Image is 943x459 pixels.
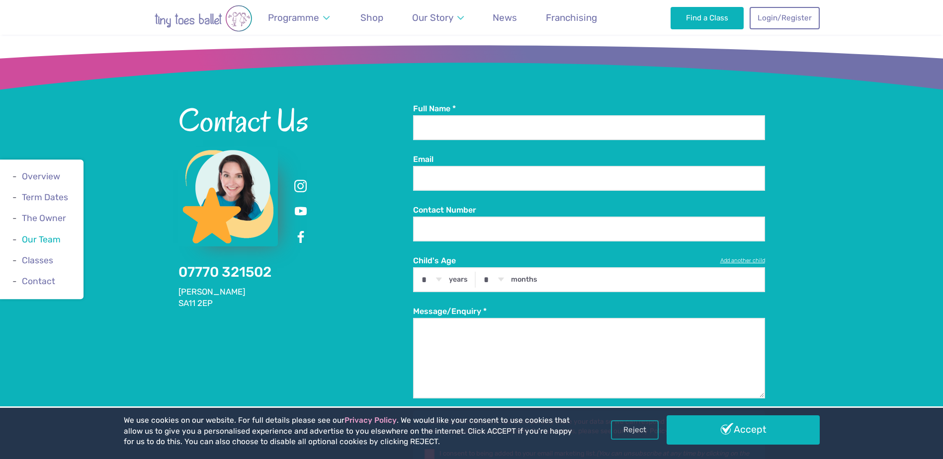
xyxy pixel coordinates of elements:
label: years [449,275,468,284]
label: Contact Number [413,205,765,216]
p: We use cookies on our website. For full details please see our . We would like your consent to us... [124,415,576,448]
label: Full Name * [413,103,765,114]
a: Privacy Policy [344,416,397,425]
span: News [493,12,517,23]
a: Contact [22,276,55,286]
span: Shop [360,12,383,23]
a: Our Team [22,234,61,244]
a: News [488,6,522,29]
a: Franchising [541,6,602,29]
label: Message/Enquiry * [413,306,765,317]
a: Facebook [292,229,310,246]
a: Our Story [407,6,468,29]
a: Accept [667,415,820,444]
h2: Contact Us [178,103,413,137]
a: 07770 321502 [178,264,271,280]
img: tiny toes ballet [124,5,283,32]
a: Reject [611,420,659,439]
a: Find a Class [671,7,744,29]
a: The Owner [22,214,66,224]
a: Add another child [720,257,765,265]
a: Overview [22,171,60,181]
label: Child's Age [413,255,765,266]
a: Shop [356,6,388,29]
span: Programme [268,12,319,23]
span: Our Story [412,12,453,23]
a: Term Dates [22,192,68,202]
a: Classes [22,255,53,265]
label: months [511,275,537,284]
label: Email [413,154,765,165]
a: Programme [263,6,335,29]
a: Instagram [292,177,310,195]
a: Youtube [292,203,310,221]
address: [PERSON_NAME] SA11 2EP [178,286,413,309]
span: Franchising [546,12,597,23]
a: Login/Register [750,7,819,29]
